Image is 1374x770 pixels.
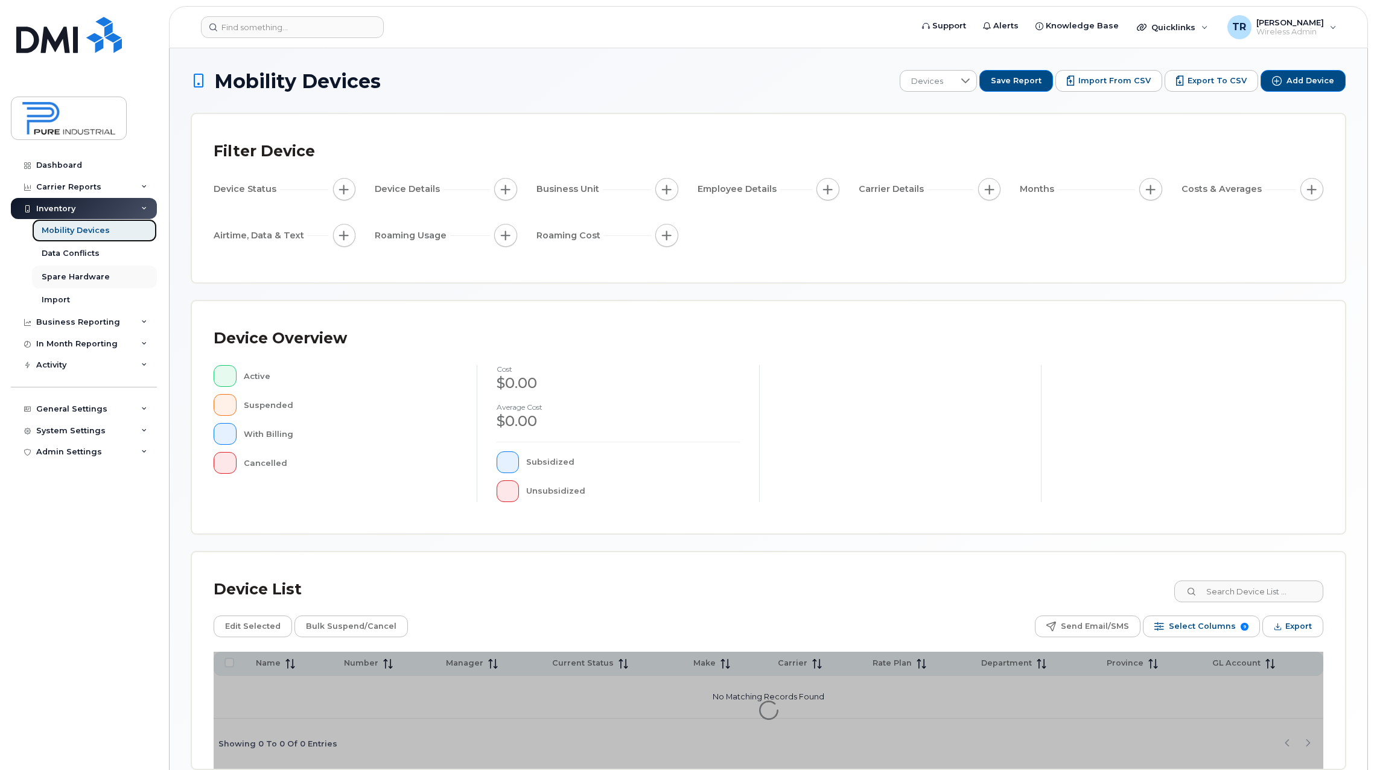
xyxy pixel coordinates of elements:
[1285,617,1312,635] span: Export
[859,183,927,196] span: Carrier Details
[497,373,740,393] div: $0.00
[1165,70,1258,92] button: Export to CSV
[244,365,457,387] div: Active
[497,411,740,431] div: $0.00
[1061,617,1129,635] span: Send Email/SMS
[536,183,603,196] span: Business Unit
[497,365,740,373] h4: cost
[214,71,381,92] span: Mobility Devices
[526,451,739,473] div: Subsidized
[294,616,408,637] button: Bulk Suspend/Cancel
[698,183,780,196] span: Employee Details
[306,617,396,635] span: Bulk Suspend/Cancel
[1287,75,1334,86] span: Add Device
[1143,616,1260,637] button: Select Columns 9
[1261,70,1346,92] button: Add Device
[375,229,450,242] span: Roaming Usage
[244,394,457,416] div: Suspended
[1169,617,1236,635] span: Select Columns
[1020,183,1058,196] span: Months
[1262,616,1323,637] button: Export
[244,452,457,474] div: Cancelled
[244,423,457,445] div: With Billing
[1188,75,1247,86] span: Export to CSV
[225,617,281,635] span: Edit Selected
[1055,70,1162,92] button: Import from CSV
[1182,183,1265,196] span: Costs & Averages
[1078,75,1151,86] span: Import from CSV
[1174,581,1323,602] input: Search Device List ...
[214,183,280,196] span: Device Status
[1035,616,1140,637] button: Send Email/SMS
[497,403,740,411] h4: Average cost
[991,75,1042,86] span: Save Report
[900,71,954,92] span: Devices
[536,229,604,242] span: Roaming Cost
[979,70,1053,92] button: Save Report
[214,574,302,605] div: Device List
[214,616,292,637] button: Edit Selected
[1241,623,1248,631] span: 9
[214,229,308,242] span: Airtime, Data & Text
[526,480,739,502] div: Unsubsidized
[214,136,315,167] div: Filter Device
[375,183,444,196] span: Device Details
[214,323,347,354] div: Device Overview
